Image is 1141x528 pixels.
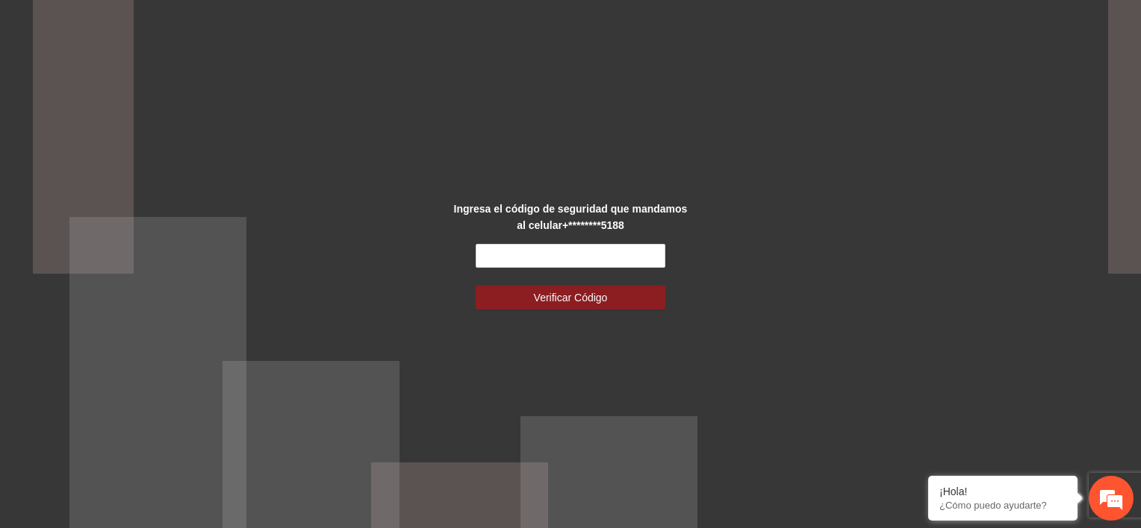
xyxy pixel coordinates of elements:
[939,500,1066,511] p: ¿Cómo puedo ayudarte?
[87,176,206,327] span: Estamos en línea.
[245,7,281,43] div: Minimizar ventana de chat en vivo
[939,485,1066,497] div: ¡Hola!
[476,286,666,309] button: Verificar Código
[454,203,688,231] strong: Ingresa el código de seguridad que mandamos al celular +********5188
[78,76,251,95] div: Chatee con nosotros ahora
[534,289,608,306] span: Verificar Código
[7,362,285,414] textarea: Escriba su mensaje y pulse “Intro”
